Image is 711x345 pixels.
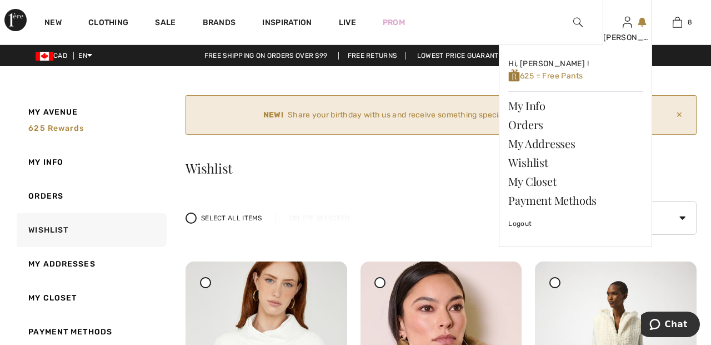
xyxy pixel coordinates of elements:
span: My Avenue [28,106,78,118]
a: My Closet [508,172,643,191]
a: My Closet [14,281,167,315]
div: Share your birthday with us and receive something special each year. [195,109,672,121]
strong: NEW! [263,109,283,121]
h3: Wishlist [186,161,697,175]
a: Wishlist [508,153,643,172]
a: Free Returns [338,52,407,60]
a: My Info [14,145,167,179]
a: 8 [653,16,702,29]
img: My Bag [673,16,682,29]
a: My Info [508,96,643,115]
span: 8 [688,17,692,27]
span: Hi, [PERSON_NAME] ! [508,59,589,68]
a: Payment Methods [508,191,643,210]
a: Live [339,17,356,28]
a: Orders [508,115,643,134]
a: My Addresses [508,134,643,153]
span: 625 rewards [28,124,84,133]
a: Lowest Price Guarantee [408,52,516,60]
img: 1ère Avenue [4,9,27,31]
img: loyalty_logo_r.svg [508,68,520,82]
a: Free shipping on orders over $99 [196,52,337,60]
img: My Info [623,16,632,29]
a: Orders [14,179,167,213]
iframe: Opens a widget where you can chat to one of our agents [641,312,700,339]
span: Select All Items [201,213,262,223]
a: My Addresses [14,247,167,281]
span: ✕ [672,105,687,125]
img: Canadian Dollar [36,52,53,61]
a: Hi, [PERSON_NAME] ! 625 = Free Pants [508,54,643,87]
a: Brands [203,18,236,29]
img: search the website [573,16,583,29]
span: EN [78,52,92,60]
span: 625 = Free Pants [508,71,583,81]
a: Sale [155,18,176,29]
a: Logout [508,210,643,238]
span: Inspiration [262,18,312,29]
a: Prom [383,17,405,28]
a: Clothing [88,18,128,29]
a: Wishlist [14,213,167,247]
div: Delete Selected [276,213,363,223]
span: CAD [36,52,72,60]
a: New [44,18,62,29]
a: Sign In [623,17,632,27]
div: [PERSON_NAME] [603,32,652,43]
